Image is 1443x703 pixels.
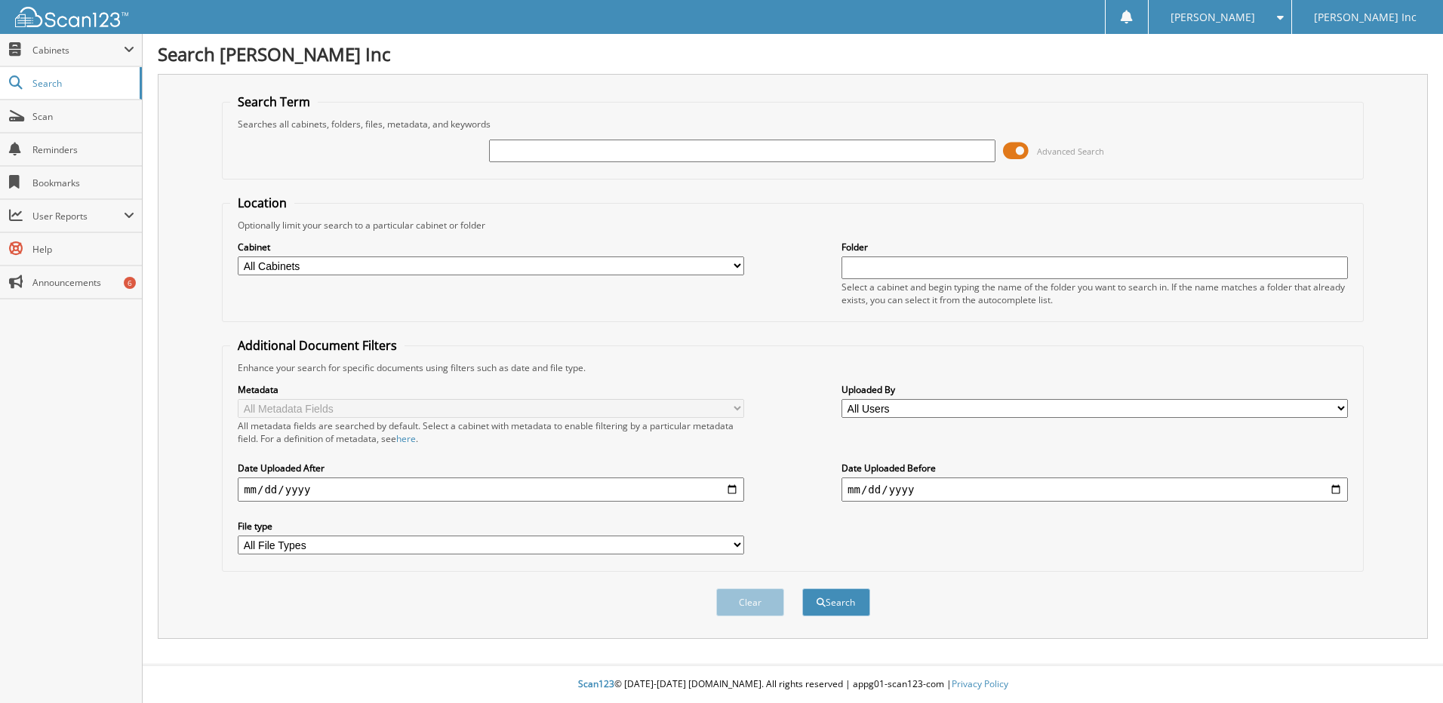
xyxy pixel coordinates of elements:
[32,110,134,123] span: Scan
[32,210,124,223] span: User Reports
[32,44,124,57] span: Cabinets
[238,477,744,502] input: start
[238,462,744,474] label: Date Uploaded After
[841,241,1348,253] label: Folder
[841,477,1348,502] input: end
[32,77,132,90] span: Search
[15,7,128,27] img: scan123-logo-white.svg
[32,276,134,289] span: Announcements
[143,666,1443,703] div: © [DATE]-[DATE] [DOMAIN_NAME]. All rights reserved | appg01-scan123-com |
[230,337,405,354] legend: Additional Document Filters
[158,41,1428,66] h1: Search [PERSON_NAME] Inc
[238,520,744,533] label: File type
[716,588,784,616] button: Clear
[1368,631,1443,703] iframe: Chat Widget
[230,195,294,211] legend: Location
[1037,146,1104,157] span: Advanced Search
[32,243,134,256] span: Help
[230,219,1355,232] div: Optionally limit your search to a particular cabinet or folder
[802,588,870,616] button: Search
[841,462,1348,474] label: Date Uploaded Before
[230,361,1355,374] div: Enhance your search for specific documents using filters such as date and file type.
[32,177,134,189] span: Bookmarks
[578,677,614,690] span: Scan123
[1171,13,1255,22] span: [PERSON_NAME]
[230,118,1355,130] div: Searches all cabinets, folders, files, metadata, and keywords
[841,281,1348,306] div: Select a cabinet and begin typing the name of the folder you want to search in. If the name match...
[238,419,744,445] div: All metadata fields are searched by default. Select a cabinet with metadata to enable filtering b...
[841,383,1348,396] label: Uploaded By
[952,677,1008,690] a: Privacy Policy
[238,241,744,253] label: Cabinet
[1314,13,1417,22] span: [PERSON_NAME] Inc
[32,143,134,156] span: Reminders
[230,94,318,110] legend: Search Term
[396,432,416,445] a: here
[124,277,136,289] div: 6
[238,383,744,396] label: Metadata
